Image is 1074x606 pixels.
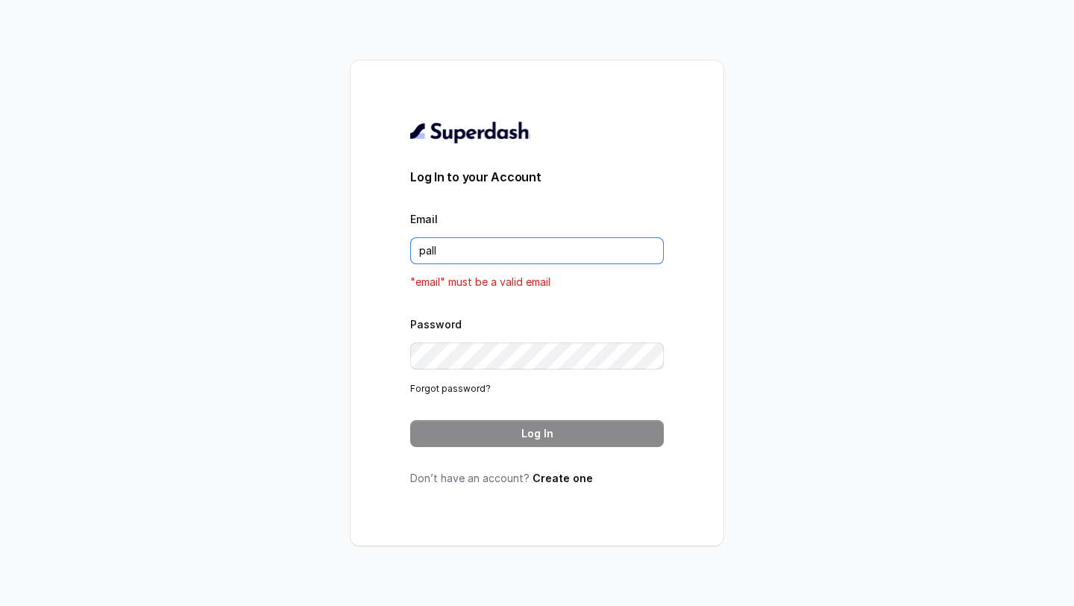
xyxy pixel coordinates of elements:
[410,168,664,186] h3: Log In to your Account
[410,237,664,264] input: youremail@example.com
[410,318,462,331] label: Password
[410,420,664,447] button: Log In
[410,273,664,291] p: "email" must be a valid email
[410,213,438,225] label: Email
[410,471,664,486] p: Don’t have an account?
[410,120,530,144] img: light.svg
[410,383,491,394] a: Forgot password?
[533,472,593,484] a: Create one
